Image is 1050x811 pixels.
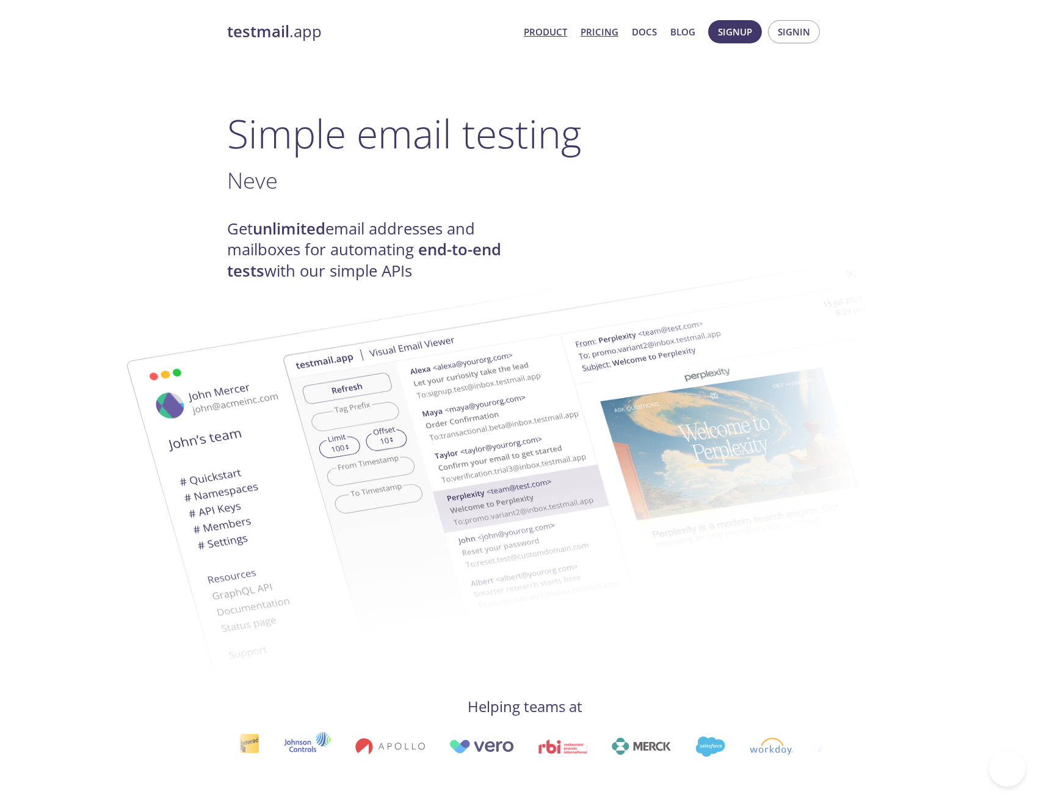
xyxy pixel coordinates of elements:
img: apollo [352,738,422,755]
a: Pricing [581,24,618,40]
span: Signup [718,24,752,40]
strong: testmail [227,21,289,42]
button: Signup [708,20,762,43]
a: Docs [632,24,657,40]
strong: unlimited [253,218,325,239]
img: testmail-email-viewer [81,283,740,696]
strong: end-to-end tests [227,239,501,281]
img: merck [609,738,668,755]
a: testmail.app [227,21,514,42]
a: Product [524,24,567,40]
img: testmail-email-viewer [282,243,941,656]
img: salesforce [692,736,722,757]
h1: Simple email testing [227,110,823,157]
iframe: Help Scout Beacon - Open [989,750,1026,787]
button: Signin [768,20,820,43]
img: rbi [535,740,585,754]
h4: Get email addresses and mailboxes for automating with our simple APIs [227,219,525,282]
span: Neve [227,165,278,195]
a: Blog [670,24,695,40]
img: vero [446,740,511,754]
span: Signin [778,24,810,40]
img: workday [747,738,790,755]
img: johnsoncontrols [281,732,328,761]
h4: Helping teams at [227,697,823,716]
